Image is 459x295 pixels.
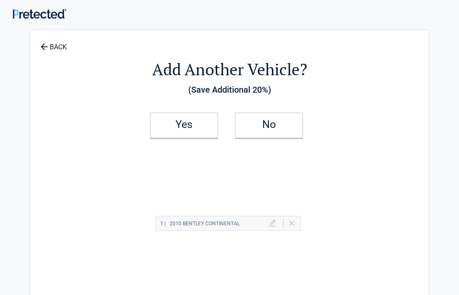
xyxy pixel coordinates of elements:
h2: 2010 BENTLEY CONTINENTAL [160,218,240,229]
span: 1 | [160,221,166,227]
h2: Add Another Vehicle? [77,59,382,80]
img: Main Logo [13,9,66,19]
a: Delete [289,221,294,226]
h2: No [244,122,294,128]
h3: (Save Additional 20%) [77,82,382,97]
a: BACK [39,36,68,51]
h2: Yes [159,122,209,128]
